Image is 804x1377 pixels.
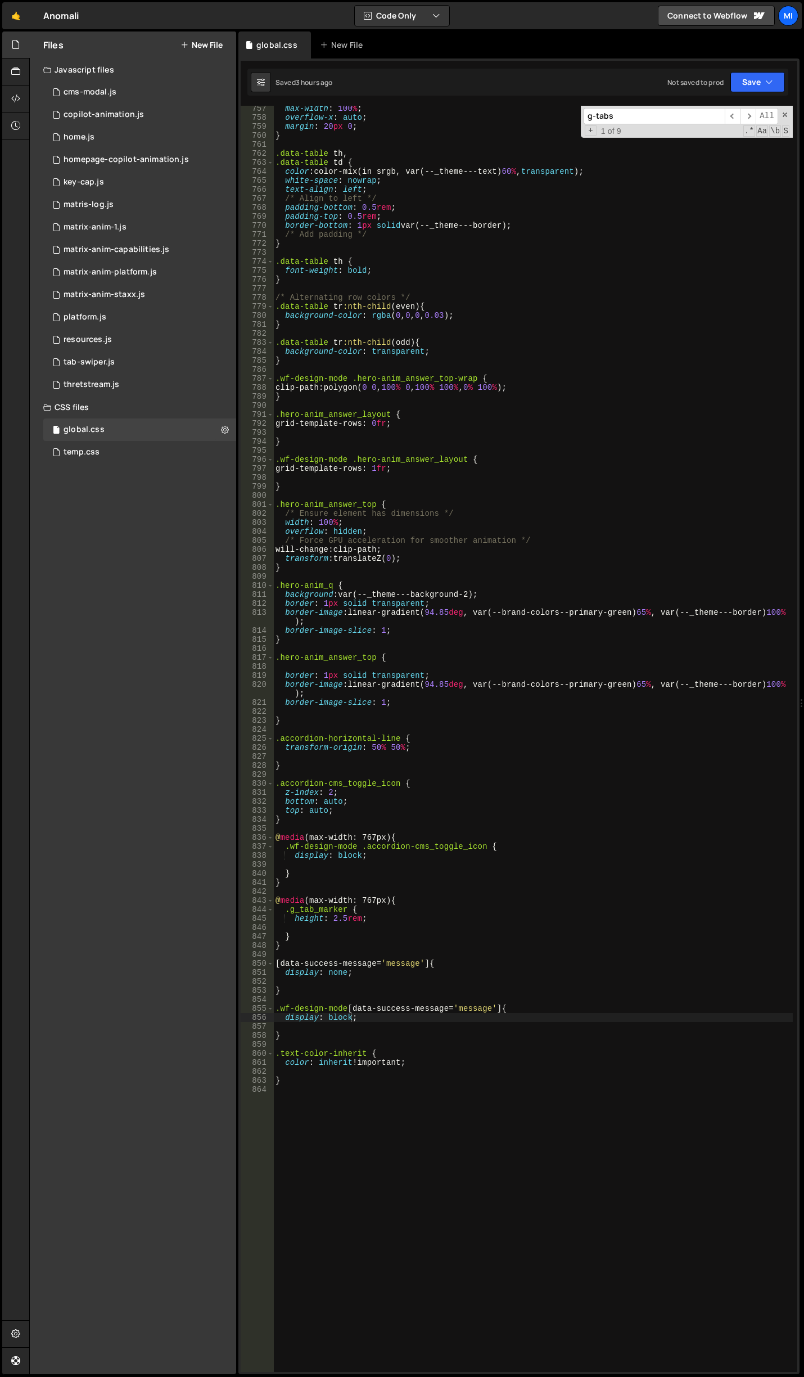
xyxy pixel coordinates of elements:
[667,78,724,87] div: Not saved to prod
[64,267,157,277] div: matrix-anim-platform.js
[241,455,274,464] div: 796
[43,373,236,396] div: 15093/42555.js
[64,87,116,97] div: cms-modal.js
[241,239,274,248] div: 772
[241,824,274,833] div: 835
[241,734,274,743] div: 825
[241,1031,274,1040] div: 858
[241,500,274,509] div: 801
[658,6,775,26] a: Connect to Webflow
[43,39,64,51] h2: Files
[769,125,781,137] span: Whole Word Search
[241,707,274,716] div: 822
[275,78,333,87] div: Saved
[241,113,274,122] div: 758
[725,108,740,124] span: ​
[241,977,274,986] div: 852
[30,396,236,418] div: CSS files
[241,158,274,167] div: 763
[241,815,274,824] div: 834
[597,127,626,136] span: 1 of 9
[756,108,778,124] span: Alt-Enter
[743,125,755,137] span: RegExp Search
[241,680,274,698] div: 820
[43,283,236,306] div: 15093/44560.js
[241,329,274,338] div: 782
[64,222,127,232] div: matrix-anim-1.js
[241,167,274,176] div: 764
[64,290,145,300] div: matrix-anim-staxx.js
[241,518,274,527] div: 803
[241,554,274,563] div: 807
[43,126,236,148] div: 15093/43289.js
[241,851,274,860] div: 838
[241,590,274,599] div: 811
[241,311,274,320] div: 780
[43,81,236,103] div: 15093/42609.js
[241,572,274,581] div: 809
[43,261,236,283] div: 15093/44547.js
[241,950,274,959] div: 849
[241,869,274,878] div: 840
[64,447,100,457] div: temp.css
[241,1004,274,1013] div: 855
[43,238,236,261] div: 15093/44497.js
[241,428,274,437] div: 793
[241,383,274,392] div: 788
[241,365,274,374] div: 786
[241,203,274,212] div: 768
[241,338,274,347] div: 783
[241,608,274,626] div: 813
[241,968,274,977] div: 851
[64,200,114,210] div: matris-log.js
[64,132,94,142] div: home.js
[241,410,274,419] div: 791
[43,441,236,463] div: 15093/41680.css
[756,125,768,137] span: CaseSensitive Search
[241,725,274,734] div: 824
[241,1076,274,1085] div: 863
[241,374,274,383] div: 787
[241,671,274,680] div: 819
[241,698,274,707] div: 821
[241,248,274,257] div: 773
[241,437,274,446] div: 794
[241,563,274,572] div: 808
[241,1040,274,1049] div: 859
[64,245,169,255] div: matrix-anim-capabilities.js
[241,599,274,608] div: 812
[241,941,274,950] div: 848
[43,418,236,441] div: 15093/39455.css
[241,779,274,788] div: 830
[241,275,274,284] div: 776
[241,347,274,356] div: 784
[241,995,274,1004] div: 854
[241,509,274,518] div: 802
[241,194,274,203] div: 767
[730,72,785,92] button: Save
[782,125,789,137] span: Search In Selection
[241,293,274,302] div: 778
[241,1085,274,1094] div: 864
[241,653,274,662] div: 817
[241,257,274,266] div: 774
[241,788,274,797] div: 831
[241,581,274,590] div: 810
[778,6,798,26] div: Mi
[241,419,274,428] div: 792
[43,306,236,328] div: 15093/44024.js
[64,357,115,367] div: tab-swiper.js
[64,425,105,435] div: global.css
[241,149,274,158] div: 762
[241,527,274,536] div: 804
[241,842,274,851] div: 837
[241,797,274,806] div: 832
[355,6,449,26] button: Code Only
[241,401,274,410] div: 790
[64,155,189,165] div: homepage-copilot-animation.js
[241,770,274,779] div: 829
[241,185,274,194] div: 766
[584,108,725,124] input: Search for
[2,2,30,29] a: 🤙
[241,923,274,932] div: 846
